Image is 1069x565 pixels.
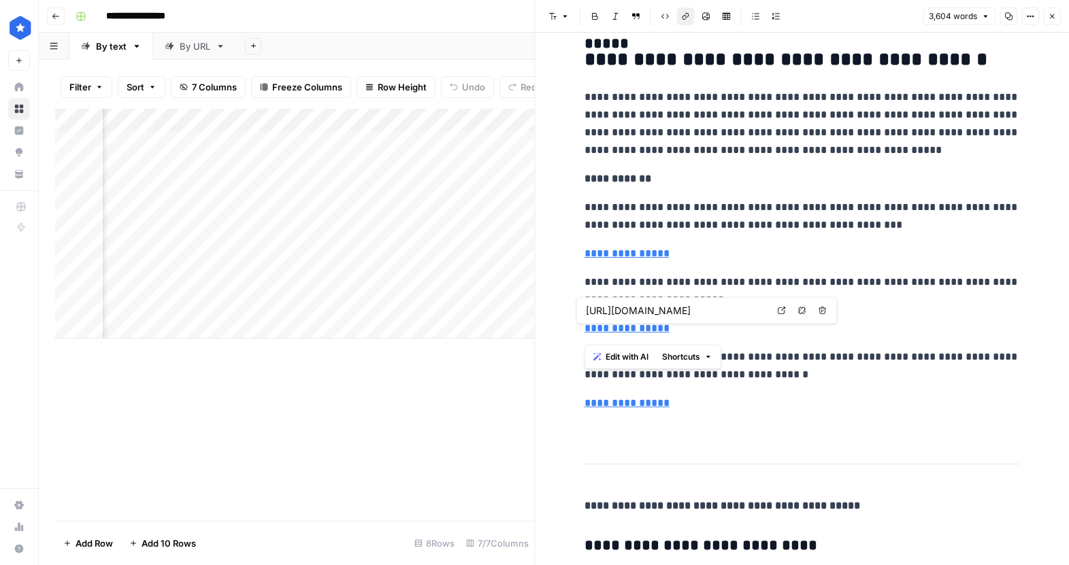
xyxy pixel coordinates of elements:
[441,76,494,98] button: Undo
[8,11,30,45] button: Workspace: ConsumerAffairs
[171,76,246,98] button: 7 Columns
[657,348,718,366] button: Shortcuts
[588,348,654,366] button: Edit with AI
[923,7,996,25] button: 3,604 words
[8,120,30,141] a: Insights
[499,76,551,98] button: Redo
[96,39,127,53] div: By text
[409,532,461,554] div: 8 Rows
[192,80,237,94] span: 7 Columns
[357,76,435,98] button: Row Height
[69,33,153,60] a: By text
[180,39,210,53] div: By URL
[127,80,144,94] span: Sort
[521,80,542,94] span: Redo
[8,163,30,185] a: Your Data
[462,80,485,94] span: Undo
[8,76,30,98] a: Home
[55,532,121,554] button: Add Row
[142,536,196,550] span: Add 10 Rows
[272,80,342,94] span: Freeze Columns
[251,76,351,98] button: Freeze Columns
[378,80,427,94] span: Row Height
[76,536,113,550] span: Add Row
[118,76,165,98] button: Sort
[461,532,535,554] div: 7/7 Columns
[8,516,30,538] a: Usage
[8,494,30,516] a: Settings
[8,538,30,560] button: Help + Support
[8,141,30,163] a: Opportunities
[929,10,977,22] span: 3,604 words
[662,351,700,363] span: Shortcuts
[8,16,33,40] img: ConsumerAffairs Logo
[153,33,237,60] a: By URL
[69,80,91,94] span: Filter
[121,532,204,554] button: Add 10 Rows
[8,98,30,120] a: Browse
[606,351,648,363] span: Edit with AI
[61,76,112,98] button: Filter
